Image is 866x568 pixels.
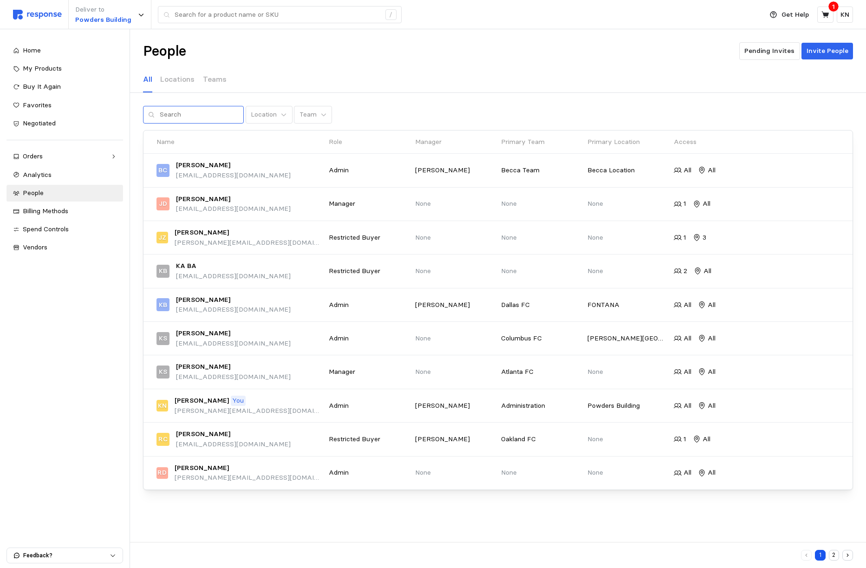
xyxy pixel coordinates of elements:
p: Becca Team [501,165,581,176]
p: Manager [415,137,442,147]
div: / [385,9,397,20]
p: [PERSON_NAME] [415,401,495,411]
p: All [708,401,716,411]
p: None [415,233,495,243]
p: 1 [832,1,835,12]
span: Spend Controls [23,225,69,233]
a: Negotiated [7,115,123,132]
p: Restricted Buyer [329,434,409,444]
a: Analytics [7,167,123,183]
p: All [684,300,691,310]
span: People [23,189,44,197]
p: [PERSON_NAME][EMAIL_ADDRESS][DOMAIN_NAME] [175,473,322,483]
a: Orders [7,148,123,165]
p: [PERSON_NAME] [415,434,495,444]
p: Locations [160,73,195,85]
p: Deliver to [75,5,131,15]
p: All [708,367,716,377]
p: Admin [329,401,409,411]
p: Teams [203,73,227,85]
p: None [501,468,581,478]
p: Manager [329,367,409,377]
p: [PERSON_NAME] [176,328,230,339]
p: All [684,468,691,478]
span: Favorites [23,101,52,109]
p: KS [159,333,167,344]
a: Buy It Again [7,78,123,95]
p: Team [300,110,317,120]
p: [PERSON_NAME] [176,160,230,170]
span: Billing Methods [23,207,68,215]
p: Admin [329,300,409,310]
p: 1 [684,434,686,444]
p: All [684,401,691,411]
button: Feedback? [7,548,123,563]
p: Atlanta FC [501,367,581,377]
p: [EMAIL_ADDRESS][DOMAIN_NAME] [176,204,291,214]
p: [PERSON_NAME] [176,295,230,305]
p: All [708,333,716,344]
p: None [587,266,667,276]
button: Pending Invites [739,42,800,60]
p: Access [674,137,697,147]
p: Feedback? [23,551,110,560]
a: Billing Methods [7,203,123,220]
p: [PERSON_NAME][GEOGRAPHIC_DATA] [587,333,667,344]
a: Favorites [7,97,123,114]
p: 1 [684,233,686,243]
p: [PERSON_NAME] [176,194,230,204]
p: RD [157,468,167,478]
p: None [587,199,667,209]
p: [PERSON_NAME] [175,396,229,406]
p: Dallas FC [501,300,581,310]
p: Manager [329,199,409,209]
p: [EMAIL_ADDRESS][DOMAIN_NAME] [176,372,291,382]
button: Invite People [801,43,853,59]
p: Powders Building [75,15,131,25]
p: [PERSON_NAME] [415,300,495,310]
p: [EMAIL_ADDRESS][DOMAIN_NAME] [176,271,291,281]
p: None [501,266,581,276]
p: Primary Location [587,137,640,147]
p: Oakland FC [501,434,581,444]
p: JZ [158,233,166,243]
button: Team [294,106,332,124]
p: Administration [501,401,581,411]
span: Buy It Again [23,82,61,91]
p: [PERSON_NAME][EMAIL_ADDRESS][DOMAIN_NAME] [175,238,322,248]
p: None [415,468,495,478]
span: My Products [23,64,62,72]
p: [EMAIL_ADDRESS][DOMAIN_NAME] [176,439,291,450]
p: [EMAIL_ADDRESS][DOMAIN_NAME] [176,339,291,349]
p: All [684,367,691,377]
p: All [703,199,710,209]
p: All [703,266,711,276]
p: Admin [329,165,409,176]
p: RC [158,434,168,444]
span: Analytics [23,170,52,179]
p: [EMAIL_ADDRESS][DOMAIN_NAME] [176,305,291,315]
span: Vendors [23,243,47,251]
span: Home [23,46,41,54]
p: KS [159,367,167,377]
p: Get Help [781,10,809,20]
p: [PERSON_NAME][EMAIL_ADDRESS][DOMAIN_NAME] [175,406,322,416]
p: Admin [329,333,409,344]
p: Name [156,137,175,147]
button: 1 [815,550,826,561]
a: Home [7,42,123,59]
p: KB [159,266,167,276]
p: None [415,266,495,276]
p: Columbus FC [501,333,581,344]
p: JD [159,199,167,209]
p: [EMAIL_ADDRESS][DOMAIN_NAME] [176,170,291,181]
p: Admin [329,468,409,478]
p: Pending Invites [744,46,794,56]
p: KB [159,300,167,310]
p: [PERSON_NAME] [176,362,230,372]
p: Restricted Buyer [329,233,409,243]
p: Restricted Buyer [329,266,409,276]
span: Negotiated [23,119,56,127]
p: None [415,333,495,344]
a: Vendors [7,239,123,256]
